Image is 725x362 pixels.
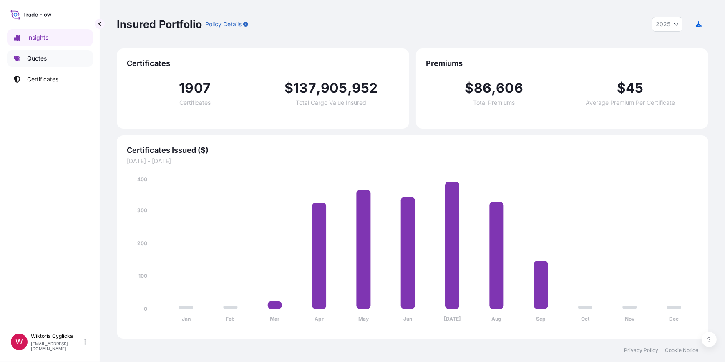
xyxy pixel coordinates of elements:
[15,338,23,346] span: W
[347,81,352,95] span: ,
[137,207,147,213] tspan: 300
[27,54,47,63] p: Quotes
[473,100,515,106] span: Total Premiums
[7,71,93,88] a: Certificates
[624,347,658,354] a: Privacy Policy
[626,81,643,95] span: 45
[138,273,147,279] tspan: 100
[31,333,83,339] p: Wiktoria Cyglicka
[491,81,496,95] span: ,
[656,20,670,28] span: 2025
[293,81,316,95] span: 137
[316,81,321,95] span: ,
[358,316,369,322] tspan: May
[182,316,191,322] tspan: Jan
[179,81,211,95] span: 1907
[474,81,491,95] span: 86
[536,316,546,322] tspan: Sep
[669,316,679,322] tspan: Dec
[586,100,675,106] span: Average Premium Per Certificate
[403,316,412,322] tspan: Jun
[665,347,698,354] a: Cookie Notice
[127,145,698,155] span: Certificates Issued ($)
[444,316,461,322] tspan: [DATE]
[284,81,293,95] span: $
[7,50,93,67] a: Quotes
[127,157,698,165] span: [DATE] - [DATE]
[27,33,48,42] p: Insights
[27,75,58,84] p: Certificates
[617,81,626,95] span: $
[581,316,590,322] tspan: Oct
[652,17,682,32] button: Year Selector
[31,341,83,351] p: [EMAIL_ADDRESS][DOMAIN_NAME]
[465,81,474,95] span: $
[117,18,202,31] p: Insured Portfolio
[205,20,242,28] p: Policy Details
[496,81,523,95] span: 606
[226,316,235,322] tspan: Feb
[296,100,366,106] span: Total Cargo Value Insured
[7,29,93,46] a: Insights
[625,316,635,322] tspan: Nov
[270,316,279,322] tspan: Mar
[137,240,147,246] tspan: 200
[144,306,147,312] tspan: 0
[352,81,378,95] span: 952
[426,58,698,68] span: Premiums
[179,100,211,106] span: Certificates
[492,316,502,322] tspan: Aug
[137,176,147,182] tspan: 400
[127,58,399,68] span: Certificates
[315,316,324,322] tspan: Apr
[321,81,347,95] span: 905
